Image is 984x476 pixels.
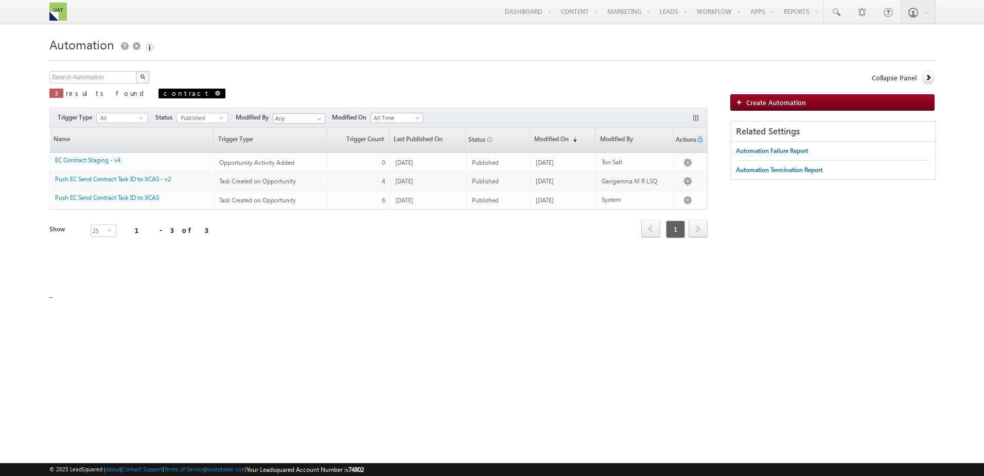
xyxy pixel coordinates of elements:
[140,74,145,79] img: Search
[155,113,177,122] span: Status
[872,73,917,82] span: Collapse Panel
[177,113,219,123] span: Published
[736,99,746,105] img: add_icon.png
[602,177,670,186] div: Gangamma M R LSQ
[472,159,499,166] span: Published
[731,122,935,142] div: Related Settings
[641,220,660,237] span: prev
[66,89,148,97] span: results found
[49,36,114,53] span: Automation
[106,466,120,472] a: About
[49,225,82,234] div: Show
[736,161,822,179] a: Automation Termination Report
[219,196,296,204] span: Task Created on Opportunity
[219,115,227,120] span: select
[97,113,139,123] span: All
[122,466,163,472] a: Contact Support
[467,129,485,152] span: Status
[58,113,96,122] span: Trigger Type
[49,33,935,299] div: _
[371,113,423,123] a: All Time
[536,159,554,166] span: [DATE]
[596,128,673,152] a: Modified By
[55,175,171,183] a: Push EC Send Contract Task ID to XCAS - v2
[214,128,327,152] a: Trigger Type
[536,196,554,204] span: [DATE]
[108,228,116,232] span: select
[472,177,499,185] span: Published
[206,466,245,472] a: Acceptable Use
[164,466,204,472] a: Terms of Service
[689,220,708,237] span: next
[348,466,364,473] span: 74802
[55,156,120,164] a: EC Contract Staging - v4
[641,221,660,237] a: prev
[328,128,389,152] a: Trigger Count
[674,129,696,152] span: Actions
[602,158,670,167] div: Tori Salt
[395,177,413,185] span: [DATE]
[536,177,554,185] span: [DATE]
[135,224,208,236] div: 1 - 3 of 3
[382,196,385,204] span: 6
[164,89,210,97] span: contract
[395,159,413,166] span: [DATE]
[736,142,808,160] a: Automation Failure Report
[602,195,670,205] div: System
[736,165,822,175] div: Automation Termination Report
[219,177,296,185] span: Task Created on Opportunity
[49,465,364,474] span: © 2025 LeadSquared | | | | |
[332,113,371,122] span: Modified On
[746,98,806,107] span: Create Automation
[390,128,466,152] a: Last Published On
[50,128,214,152] a: Name
[395,196,413,204] span: [DATE]
[55,89,58,97] span: 3
[139,115,147,120] span: select
[666,220,685,238] span: 1
[382,159,385,166] span: 0
[371,113,420,123] span: All Time
[382,177,385,185] span: 4
[91,225,108,236] span: 25
[569,135,577,144] span: (sorted descending)
[311,114,324,124] a: Show All Items
[689,221,708,237] a: next
[247,466,364,473] span: Your Leadsquared Account Number is
[472,196,499,204] span: Published
[736,146,808,156] div: Automation Failure Report
[219,159,294,166] span: Opportunity Activity Added
[273,113,325,124] input: Type to Search
[49,3,67,21] img: Custom Logo
[55,194,159,201] a: Push EC Send Contract Task ID to XCAS
[236,113,273,122] span: Modified By
[531,128,595,152] a: Modified On(sorted descending)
